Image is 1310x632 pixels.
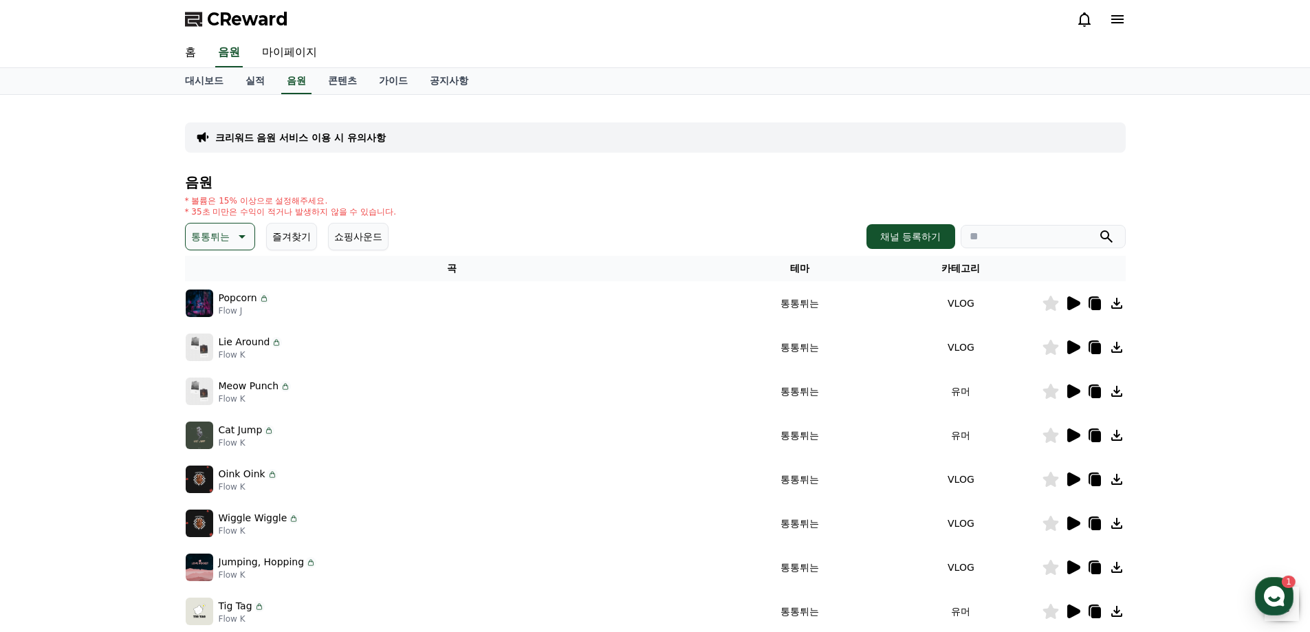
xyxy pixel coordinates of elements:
img: music [186,554,213,581]
img: music [186,598,213,625]
p: Lie Around [219,335,270,349]
h4: 음원 [185,175,1126,190]
td: VLOG [880,325,1041,369]
img: music [186,290,213,317]
a: 홈 [174,39,207,67]
a: CReward [185,8,288,30]
p: Flow K [219,437,275,448]
td: VLOG [880,501,1041,545]
td: 통통튀는 [719,545,880,589]
p: Flow K [219,569,317,580]
img: music [186,466,213,493]
img: music [186,378,213,405]
th: 곡 [185,256,720,281]
th: 테마 [719,256,880,281]
p: * 35초 미만은 수익이 적거나 발생하지 않을 수 있습니다. [185,206,397,217]
button: 채널 등록하기 [866,224,954,249]
img: music [186,422,213,449]
a: 실적 [234,68,276,94]
p: Flow K [219,393,292,404]
img: music [186,510,213,537]
td: 통통튀는 [719,369,880,413]
a: 크리워드 음원 서비스 이용 시 유의사항 [215,131,386,144]
td: 유머 [880,413,1041,457]
p: Flow K [219,525,300,536]
td: VLOG [880,281,1041,325]
p: * 볼륨은 15% 이상으로 설정해주세요. [185,195,397,206]
p: Flow K [219,613,265,624]
p: Oink Oink [219,467,265,481]
a: 공지사항 [419,68,479,94]
td: 통통튀는 [719,281,880,325]
p: Tig Tag [219,599,252,613]
p: Jumping, Hopping [219,555,305,569]
td: 유머 [880,369,1041,413]
td: 통통튀는 [719,501,880,545]
button: 통통튀는 [185,223,255,250]
p: 통통튀는 [191,227,230,246]
td: VLOG [880,545,1041,589]
p: Flow K [219,349,283,360]
p: Flow K [219,481,278,492]
a: 음원 [215,39,243,67]
td: 통통튀는 [719,325,880,369]
img: music [186,334,213,361]
p: Popcorn [219,291,257,305]
button: 즐겨찾기 [266,223,317,250]
td: VLOG [880,457,1041,501]
button: 쇼핑사운드 [328,223,389,250]
td: 통통튀는 [719,413,880,457]
p: Meow Punch [219,379,279,393]
a: 콘텐츠 [317,68,368,94]
a: 대시보드 [174,68,234,94]
p: Flow J [219,305,270,316]
th: 카테고리 [880,256,1041,281]
p: Wiggle Wiggle [219,511,287,525]
a: 음원 [281,68,312,94]
p: Cat Jump [219,423,263,437]
span: CReward [207,8,288,30]
td: 통통튀는 [719,457,880,501]
a: 마이페이지 [251,39,328,67]
a: 가이드 [368,68,419,94]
